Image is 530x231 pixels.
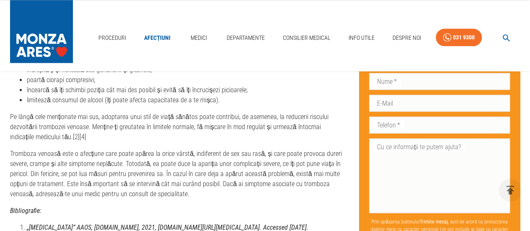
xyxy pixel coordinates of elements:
button: delete [499,179,522,202]
li: încearcă să îți schimbi poziția cât mai des posibil și evită să îți încrucișezi picioarele; [27,85,346,95]
a: 031 9300 [436,29,482,47]
a: Afecțiuni [141,29,174,47]
div: 031 9300 [453,32,475,43]
li: poartă ciorapi compresivi; [27,75,346,85]
a: Despre Noi [389,29,424,47]
em: Bibliografie: [10,207,41,215]
li: limitează consumul de alcool (îți poate afecta capacitatea de a te mișca). [27,95,346,105]
a: Info Utile [345,29,378,47]
p: Pe lângă cele menționate mai sus, adoptarea unui stil de viață sănătos poate contribui, de asemen... [10,112,346,142]
p: Tromboza venoasă este o afecțiune care poate apărea la orice vârstă, indiferent de sex sau rasă, ... [10,149,346,199]
a: Departamente [223,29,268,47]
b: Trimite mesaj [420,219,448,225]
a: Consilier Medical [279,29,334,47]
a: Proceduri [95,29,129,47]
a: Medici [185,29,212,47]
